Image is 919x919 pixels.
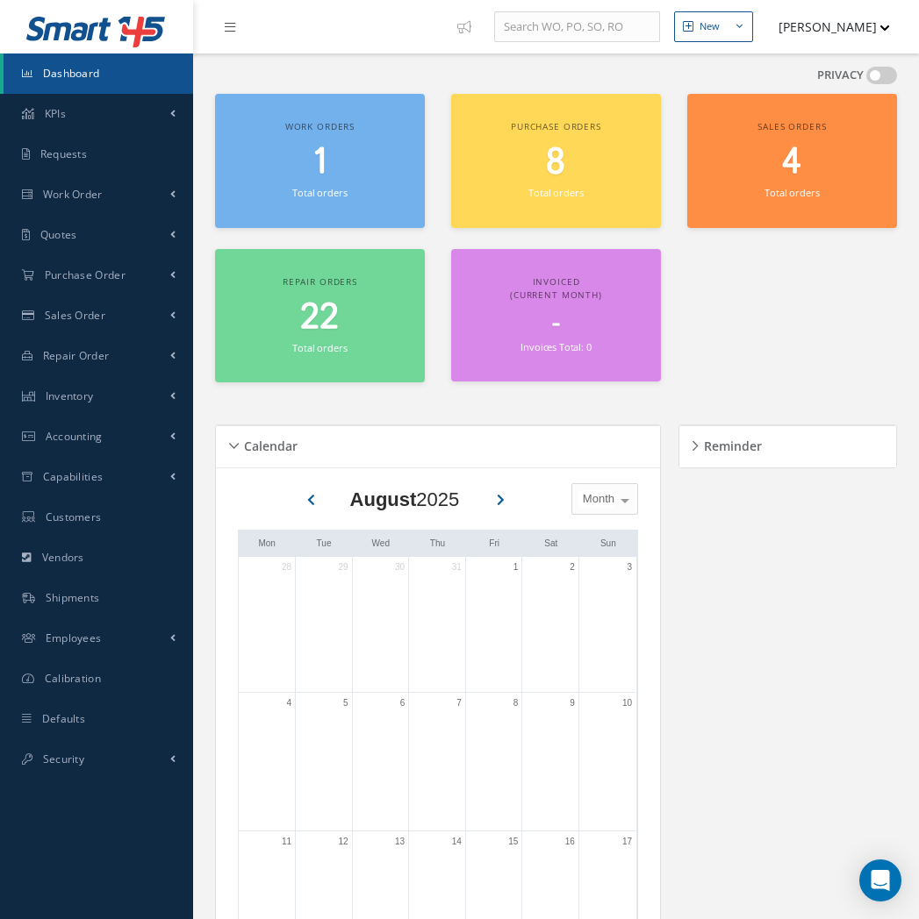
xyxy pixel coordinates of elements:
span: Work Order [43,187,103,202]
td: July 30, 2025 [352,557,409,692]
span: Employees [46,630,102,645]
a: August 9, 2025 [566,693,578,713]
span: Work orders [285,120,355,132]
td: August 6, 2025 [352,692,409,830]
a: August 1, 2025 [510,557,522,577]
td: August 8, 2025 [465,692,522,830]
button: [PERSON_NAME] [762,10,890,44]
a: August 13, 2025 [391,831,408,851]
a: Sunday [597,535,620,552]
td: August 3, 2025 [578,557,635,692]
td: August 4, 2025 [239,692,296,830]
small: Total orders [765,186,819,199]
span: Month [578,490,614,508]
span: Accounting [46,429,103,444]
span: Defaults [42,711,85,726]
span: Sales orders [757,120,826,132]
td: August 7, 2025 [409,692,466,830]
a: Sales orders 4 Total orders [687,94,897,228]
span: Vendors [42,550,84,565]
a: Work orders 1 Total orders [215,94,425,228]
span: Repair orders [283,275,357,288]
span: Inventory [46,388,94,403]
a: Monday [255,535,278,552]
span: - [552,307,560,341]
span: Capabilities [43,469,104,484]
a: August 17, 2025 [619,831,635,851]
a: Friday [485,535,503,552]
div: Open Intercom Messenger [859,859,901,901]
a: Saturday [541,535,561,552]
a: July 28, 2025 [278,557,295,577]
a: August 7, 2025 [453,693,465,713]
a: August 15, 2025 [505,831,521,851]
a: August 4, 2025 [284,693,296,713]
span: Customers [46,509,102,524]
div: 2025 [350,485,460,514]
a: August 11, 2025 [278,831,295,851]
b: August [350,488,417,510]
span: Sales Order [45,308,105,323]
a: August 14, 2025 [449,831,465,851]
span: 22 [300,293,339,343]
span: Repair Order [43,348,110,363]
a: August 2, 2025 [566,557,578,577]
span: Quotes [40,227,77,242]
label: PRIVACY [817,67,864,84]
a: Invoiced (Current Month) - Invoices Total: 0 [451,249,661,382]
a: Tuesday [313,535,335,552]
a: July 31, 2025 [449,557,465,577]
h5: Calendar [239,433,298,454]
div: New [700,19,720,34]
a: August 5, 2025 [340,693,352,713]
span: Calibration [45,671,101,686]
h5: Reminder [699,433,762,454]
a: August 10, 2025 [619,693,635,713]
span: 8 [546,138,565,188]
td: August 2, 2025 [522,557,579,692]
td: August 10, 2025 [578,692,635,830]
td: July 28, 2025 [239,557,296,692]
a: Dashboard [4,53,193,94]
td: August 9, 2025 [522,692,579,830]
span: Security [43,752,84,766]
span: Shipments [46,590,100,605]
small: Invoices Total: 0 [521,340,591,353]
td: July 31, 2025 [409,557,466,692]
span: 1 [312,138,327,188]
button: New [674,11,753,42]
a: July 30, 2025 [391,557,408,577]
span: Dashboard [43,66,100,81]
a: Wednesday [369,535,393,552]
span: 4 [782,138,801,188]
a: August 3, 2025 [623,557,635,577]
a: August 8, 2025 [510,693,522,713]
a: August 12, 2025 [335,831,352,851]
span: Purchase orders [511,120,601,132]
a: August 16, 2025 [562,831,578,851]
span: Requests [40,146,87,161]
td: July 29, 2025 [296,557,353,692]
td: August 5, 2025 [296,692,353,830]
td: August 1, 2025 [465,557,522,692]
small: Total orders [528,186,583,199]
small: Total orders [292,341,347,354]
span: (Current Month) [510,289,602,301]
input: Search WO, PO, SO, RO [494,11,660,43]
a: August 6, 2025 [397,693,409,713]
a: Repair orders 22 Total orders [215,249,425,383]
a: Thursday [427,535,449,552]
span: Invoiced [533,275,580,288]
small: Total orders [292,186,347,199]
span: Purchase Order [45,267,126,282]
a: July 29, 2025 [335,557,352,577]
span: KPIs [45,106,66,121]
a: Purchase orders 8 Total orders [451,94,661,228]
